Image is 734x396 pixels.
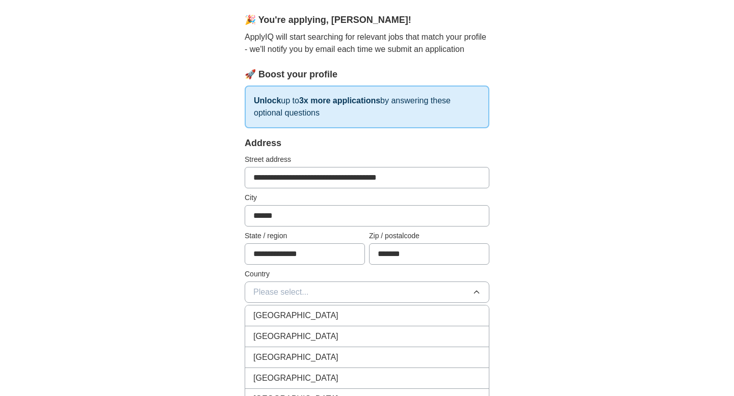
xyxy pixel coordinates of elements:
[369,231,489,241] label: Zip / postalcode
[253,309,338,322] span: [GEOGRAPHIC_DATA]
[299,96,380,105] strong: 3x more applications
[245,269,489,279] label: Country
[253,372,338,384] span: [GEOGRAPHIC_DATA]
[253,286,309,298] span: Please select...
[245,31,489,55] p: ApplyIQ will start searching for relevant jobs that match your profile - we'll notify you by emai...
[245,136,489,150] div: Address
[245,281,489,303] button: Please select...
[245,231,365,241] label: State / region
[245,13,489,27] div: 🎉 You're applying , [PERSON_NAME] !
[245,86,489,128] p: up to by answering these optional questions
[253,351,338,363] span: [GEOGRAPHIC_DATA]
[245,154,489,165] label: Street address
[254,96,281,105] strong: Unlock
[245,68,489,81] div: 🚀 Boost your profile
[245,192,489,203] label: City
[253,330,338,343] span: [GEOGRAPHIC_DATA]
